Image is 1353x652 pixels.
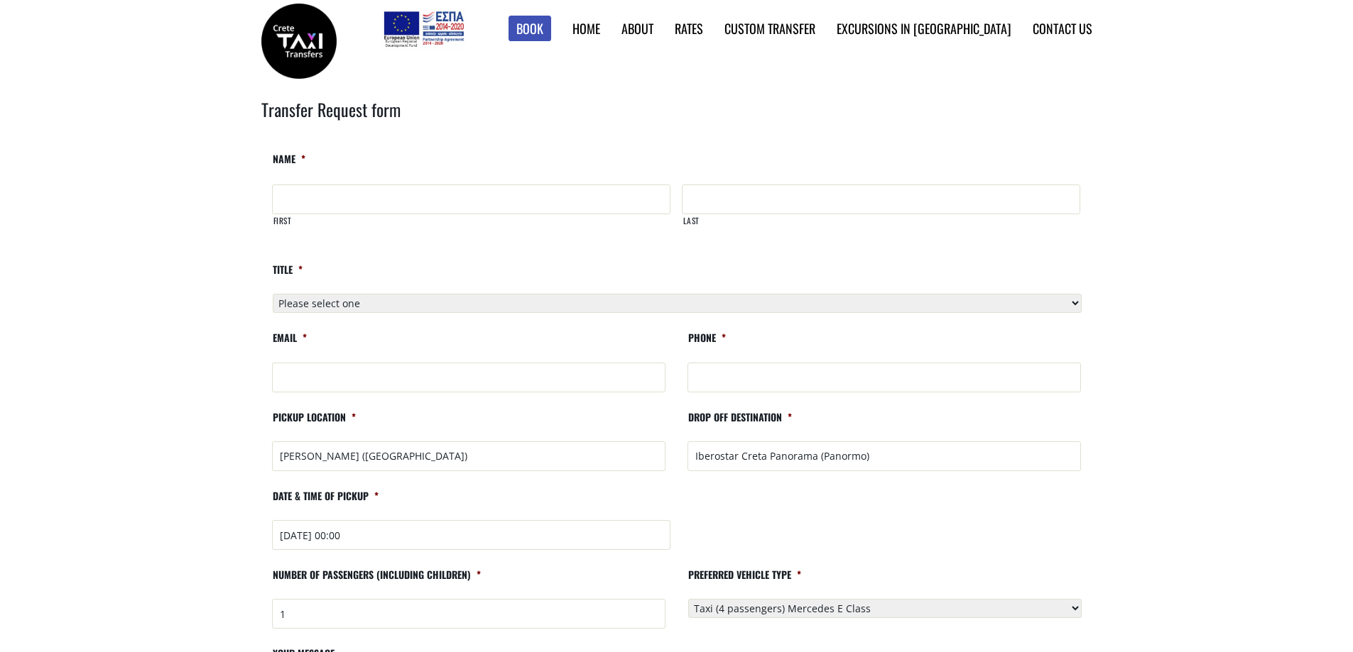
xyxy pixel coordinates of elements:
[837,19,1011,38] a: Excursions in [GEOGRAPHIC_DATA]
[272,411,356,436] label: Pickup location
[621,19,653,38] a: About
[261,32,337,47] a: Crete Taxi Transfers | Crete Taxi Transfers search results | Crete Taxi Transfers
[688,331,726,356] label: Phone
[688,411,792,436] label: Drop off destination
[261,4,337,79] img: Crete Taxi Transfers | Crete Taxi Transfers search results | Crete Taxi Transfers
[272,153,305,177] label: Name
[509,16,551,42] a: Book
[724,19,815,38] a: Custom Transfer
[261,97,1092,141] h2: Transfer Request form
[381,7,466,50] img: e-bannersEUERDF180X90.jpg
[272,263,303,288] label: Title
[272,490,379,514] label: Date & time of pickup
[273,215,670,238] label: First
[688,568,801,593] label: Preferred vehicle type
[1033,19,1092,38] a: Contact us
[675,19,703,38] a: Rates
[272,331,307,356] label: Email
[572,19,600,38] a: Home
[272,568,481,593] label: Number of passengers (including children)
[683,215,1080,238] label: Last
